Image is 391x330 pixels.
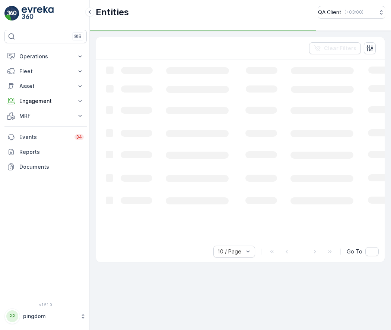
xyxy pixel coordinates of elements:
[344,9,363,15] p: ( +03:00 )
[19,112,72,120] p: MRF
[19,148,84,156] p: Reports
[4,79,87,94] button: Asset
[4,109,87,123] button: MRF
[19,53,72,60] p: Operations
[19,163,84,171] p: Documents
[19,68,72,75] p: Fleet
[347,248,362,255] span: Go To
[19,133,70,141] p: Events
[309,42,361,54] button: Clear Filters
[318,6,385,19] button: QA Client(+03:00)
[4,64,87,79] button: Fleet
[6,310,18,322] div: PP
[96,6,129,18] p: Entities
[22,6,54,21] img: logo_light-DOdMpM7g.png
[74,33,82,39] p: ⌘B
[19,97,72,105] p: Engagement
[4,130,87,145] a: Events34
[4,6,19,21] img: logo
[76,134,82,140] p: 34
[4,302,87,307] span: v 1.51.0
[19,82,72,90] p: Asset
[4,308,87,324] button: PPpingdom
[4,145,87,159] a: Reports
[318,9,341,16] p: QA Client
[4,94,87,109] button: Engagement
[324,45,356,52] p: Clear Filters
[4,49,87,64] button: Operations
[4,159,87,174] a: Documents
[23,313,76,320] p: pingdom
